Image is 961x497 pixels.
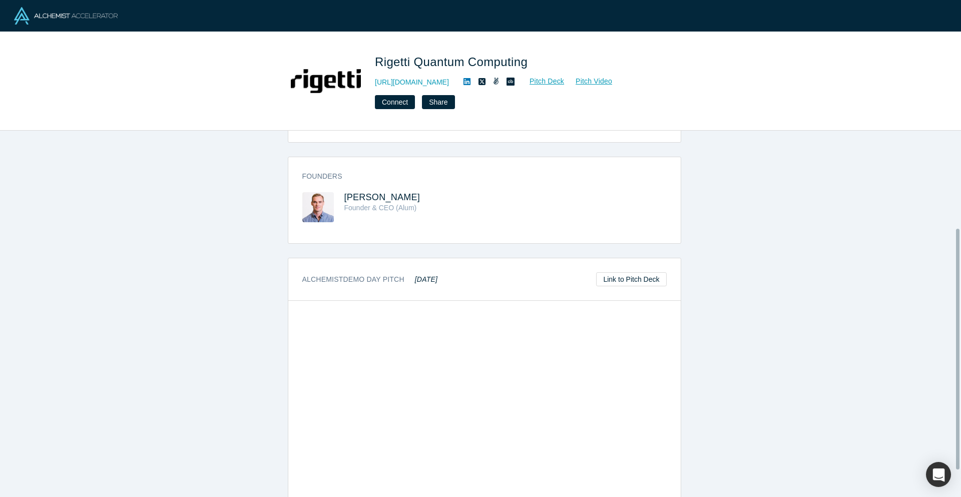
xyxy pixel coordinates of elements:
a: Pitch Video [565,76,613,87]
h3: Alchemist Demo Day Pitch [302,274,438,285]
button: Share [422,95,454,109]
img: Rigetti Quantum Computing's Logo [291,46,361,116]
span: Rigetti Quantum Computing [375,55,531,69]
a: Pitch Deck [519,76,565,87]
img: Alchemist Logo [14,7,118,25]
em: [DATE] [415,275,437,283]
img: Chad Rigetti's Profile Image [302,192,334,222]
button: Connect [375,95,415,109]
a: [URL][DOMAIN_NAME] [375,77,449,88]
a: Link to Pitch Deck [596,272,666,286]
h3: Founders [302,171,653,182]
span: Founder & CEO (Alum) [344,204,417,212]
a: [PERSON_NAME] [344,192,420,202]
